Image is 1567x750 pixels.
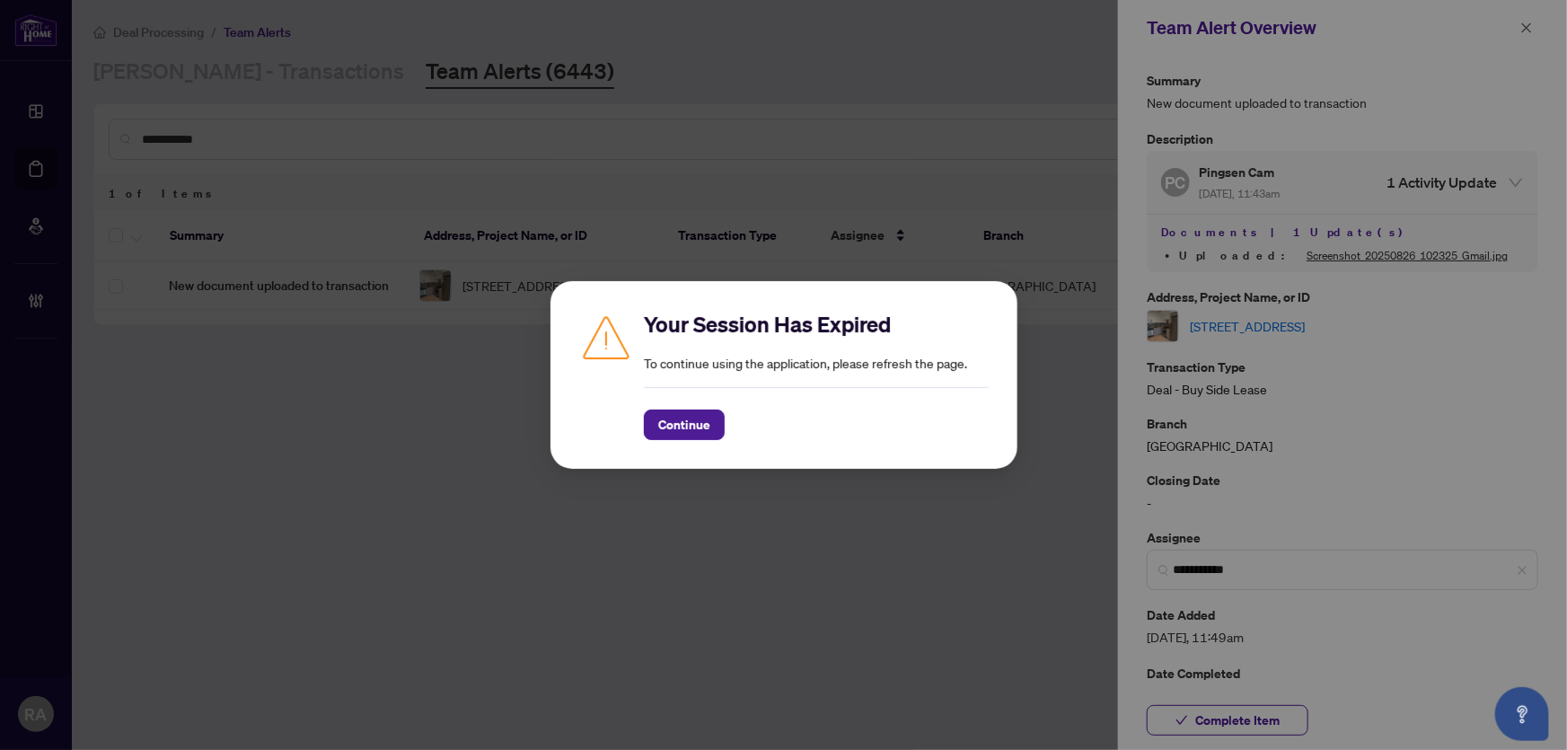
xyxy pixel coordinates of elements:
[1495,687,1549,741] button: Open asap
[644,310,989,440] div: To continue using the application, please refresh the page.
[658,410,710,439] span: Continue
[644,310,989,339] h2: Your Session Has Expired
[644,410,725,440] button: Continue
[579,310,633,364] img: Caution icon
